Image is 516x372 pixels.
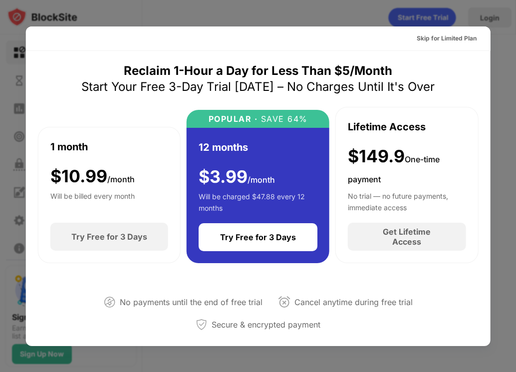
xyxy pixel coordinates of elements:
[348,119,426,134] div: Lifetime Access
[196,319,208,331] img: secured-payment
[416,33,476,43] div: Skip for Limited Plan
[50,139,88,154] div: 1 month
[71,232,147,242] div: Try Free for 3 Days
[120,295,262,310] div: No payments until the end of free trial
[107,174,135,184] span: /month
[124,63,392,79] div: Reclaim 1-Hour a Day for Less Than $5/Month
[348,154,440,185] span: One-time payment
[199,191,317,211] div: Will be charged $47.88 every 12 months
[248,175,275,185] span: /month
[50,191,135,211] div: Will be billed every month
[294,295,413,310] div: Cancel anytime during free trial
[81,79,435,95] div: Start Your Free 3-Day Trial [DATE] – No Charges Until It's Over
[220,232,296,242] div: Try Free for 3 Days
[278,296,290,308] img: cancel-anytime
[348,146,466,187] div: $149.9
[348,191,466,211] div: No trial — no future payments, immediate access
[199,140,248,155] div: 12 months
[258,114,308,124] div: SAVE 64%
[199,167,275,187] div: $ 3.99
[209,114,258,124] div: POPULAR ·
[104,296,116,308] img: not-paying
[212,318,320,332] div: Secure & encrypted payment
[368,227,446,247] div: Get Lifetime Access
[50,166,135,187] div: $ 10.99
